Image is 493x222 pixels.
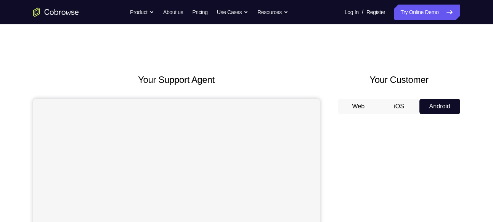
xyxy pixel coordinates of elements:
h2: Your Customer [338,73,460,87]
h2: Your Support Agent [33,73,320,87]
a: Go to the home page [33,8,79,17]
span: / [362,8,363,17]
button: iOS [379,99,419,114]
button: Resources [257,5,288,20]
button: Use Cases [217,5,248,20]
a: Pricing [192,5,207,20]
button: Android [419,99,460,114]
button: Product [130,5,154,20]
a: Try Online Demo [394,5,460,20]
button: Web [338,99,379,114]
a: Register [366,5,385,20]
a: Log In [345,5,359,20]
a: About us [163,5,183,20]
